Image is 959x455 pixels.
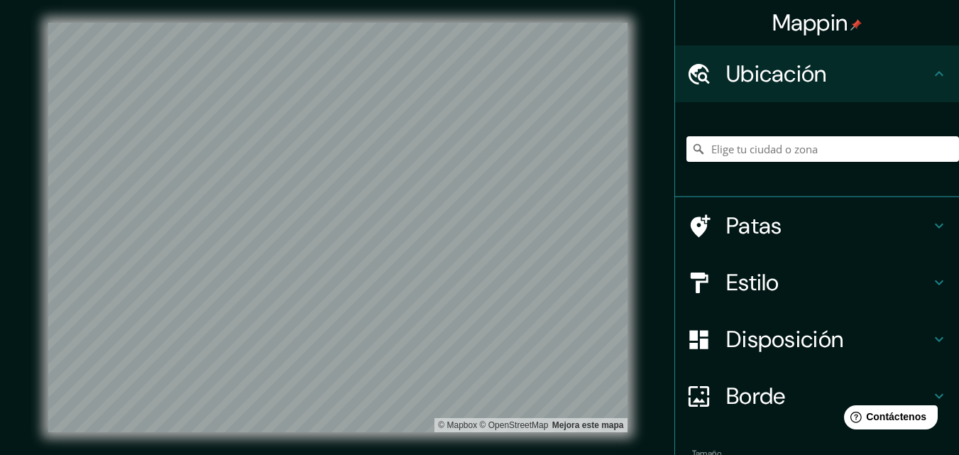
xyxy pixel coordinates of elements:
[686,136,959,162] input: Elige tu ciudad o zona
[726,268,779,297] font: Estilo
[480,420,549,430] font: © OpenStreetMap
[438,420,477,430] a: Mapbox
[675,254,959,311] div: Estilo
[772,8,848,38] font: Mappin
[675,311,959,368] div: Disposición
[726,59,827,89] font: Ubicación
[552,420,624,430] a: Comentarios sobre el mapa
[552,420,624,430] font: Mejora este mapa
[675,197,959,254] div: Patas
[675,45,959,102] div: Ubicación
[438,420,477,430] font: © Mapbox
[726,211,782,241] font: Patas
[726,324,843,354] font: Disposición
[850,19,862,31] img: pin-icon.png
[675,368,959,424] div: Borde
[48,23,628,432] canvas: Mapa
[833,400,943,439] iframe: Lanzador de widgets de ayuda
[480,420,549,430] a: Mapa de calles abierto
[726,381,786,411] font: Borde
